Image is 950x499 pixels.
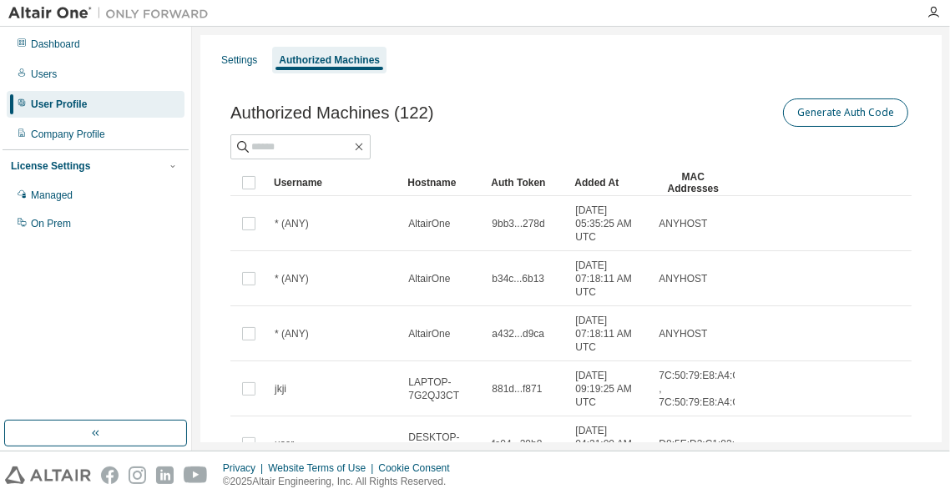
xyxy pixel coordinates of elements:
div: Authorized Machines [279,53,380,67]
span: D8:5E:D3:C1:82:83 [659,437,745,451]
button: Generate Auth Code [783,98,908,127]
span: * (ANY) [275,327,309,340]
img: altair_logo.svg [5,466,91,484]
span: [DATE] 05:35:25 AM UTC [575,204,644,244]
span: AltairOne [408,272,450,285]
span: fe04...29b8 [492,437,542,451]
div: Username [274,169,394,196]
span: AltairOne [408,217,450,230]
span: ANYHOST [659,327,707,340]
span: [DATE] 09:19:25 AM UTC [575,369,644,409]
div: Auth Token [491,169,561,196]
div: Privacy [223,461,268,475]
span: ANYHOST [659,217,707,230]
img: facebook.svg [101,466,119,484]
span: [DATE] 07:18:11 AM UTC [575,259,644,299]
span: [DATE] 04:31:00 AM UTC [575,424,644,464]
span: [DATE] 07:18:11 AM UTC [575,314,644,354]
span: Authorized Machines (122) [230,103,434,123]
div: User Profile [31,98,87,111]
div: Added At [574,169,644,196]
div: Settings [221,53,257,67]
img: Altair One [8,5,217,22]
div: Cookie Consent [378,461,459,475]
span: DESKTOP-885M0HK [408,431,477,457]
div: Hostname [407,169,478,196]
span: 7C:50:79:E8:A4:CB , 7C:50:79:E8:A4:C7 [659,369,746,409]
span: AltairOne [408,327,450,340]
div: Website Terms of Use [268,461,378,475]
img: instagram.svg [129,466,146,484]
span: jkji [275,382,286,396]
span: 881d...f871 [492,382,542,396]
p: © 2025 Altair Engineering, Inc. All Rights Reserved. [223,475,460,489]
div: Managed [31,189,73,202]
div: On Prem [31,217,71,230]
span: a432...d9ca [492,327,544,340]
span: LAPTOP-7G2QJ3CT [408,376,477,402]
span: user [275,437,294,451]
div: License Settings [11,159,90,173]
span: * (ANY) [275,217,309,230]
img: linkedin.svg [156,466,174,484]
span: ANYHOST [659,272,707,285]
div: Dashboard [31,38,80,51]
div: Company Profile [31,128,105,141]
img: youtube.svg [184,466,208,484]
span: 9bb3...278d [492,217,544,230]
span: * (ANY) [275,272,309,285]
span: b34c...6b13 [492,272,544,285]
div: MAC Addresses [658,169,728,196]
div: Users [31,68,57,81]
